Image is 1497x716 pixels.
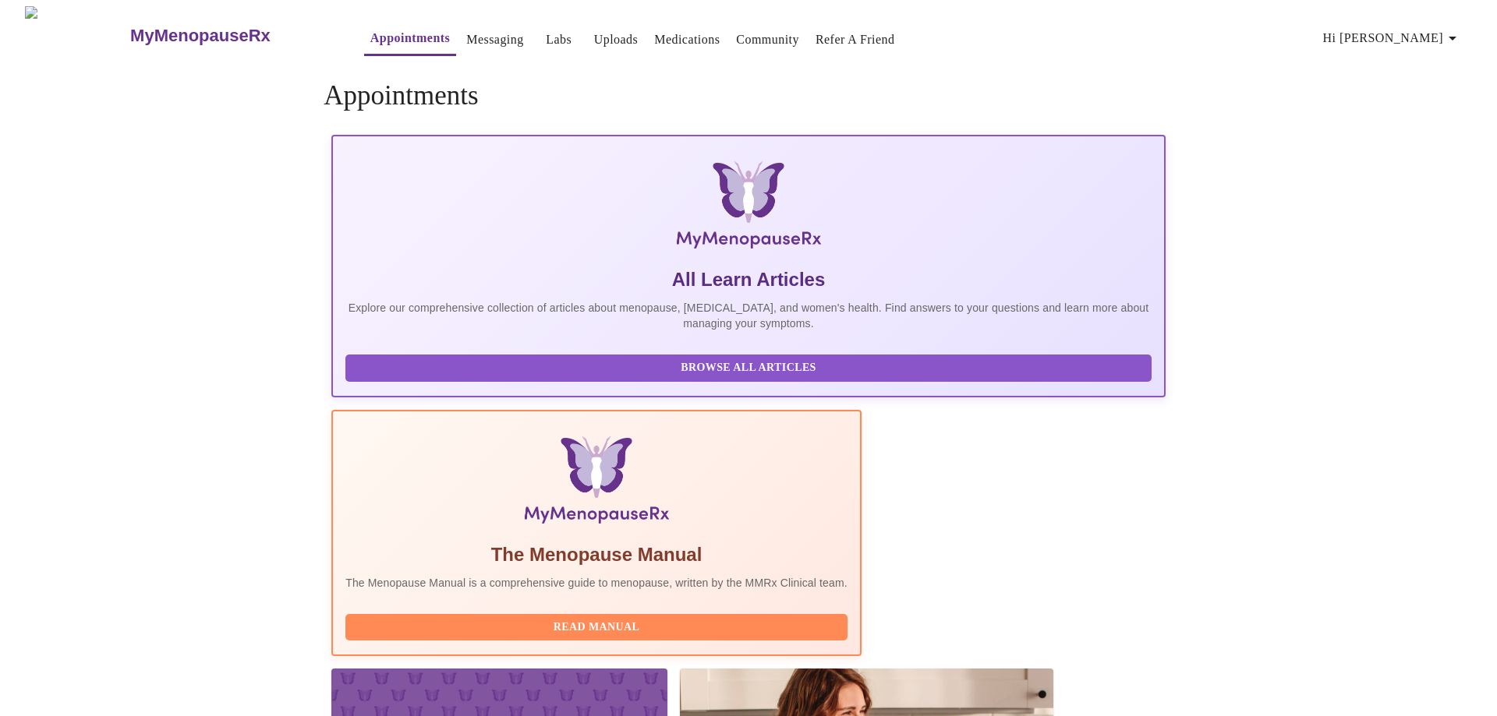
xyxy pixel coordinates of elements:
[588,24,645,55] button: Uploads
[370,27,450,49] a: Appointments
[361,618,832,637] span: Read Manual
[648,24,726,55] button: Medications
[130,26,271,46] h3: MyMenopauseRx
[594,29,639,51] a: Uploads
[345,614,848,641] button: Read Manual
[1323,27,1462,49] span: Hi [PERSON_NAME]
[25,6,129,65] img: MyMenopauseRx Logo
[809,24,901,55] button: Refer a Friend
[546,29,572,51] a: Labs
[425,436,767,530] img: Menopause Manual
[361,358,1136,378] span: Browse All Articles
[345,354,1152,382] button: Browse All Articles
[816,29,895,51] a: Refer a Friend
[534,24,584,55] button: Labs
[730,24,805,55] button: Community
[471,161,1026,255] img: MyMenopauseRx Logo
[364,23,456,56] button: Appointments
[345,542,848,567] h5: The Menopause Manual
[324,80,1173,111] h4: Appointments
[129,9,333,63] a: MyMenopauseRx
[345,619,851,633] a: Read Manual
[654,29,720,51] a: Medications
[460,24,529,55] button: Messaging
[345,267,1152,292] h5: All Learn Articles
[345,300,1152,331] p: Explore our comprehensive collection of articles about menopause, [MEDICAL_DATA], and women's hea...
[1317,23,1468,54] button: Hi [PERSON_NAME]
[736,29,799,51] a: Community
[466,29,523,51] a: Messaging
[345,575,848,591] p: The Menopause Manual is a comprehensive guide to menopause, written by the MMRx Clinical team.
[345,360,1155,373] a: Browse All Articles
